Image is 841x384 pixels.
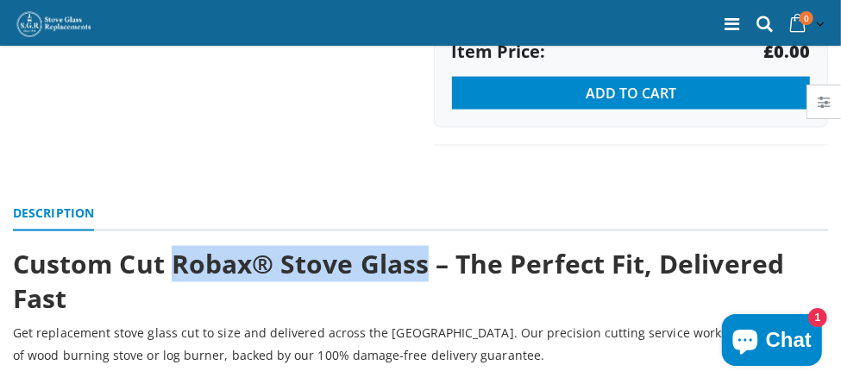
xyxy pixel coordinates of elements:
button: Add to Cart [452,77,811,110]
strong: £0.00 [763,40,810,64]
img: Stove Glass Replacement [16,10,93,38]
a: Menu [725,12,739,35]
span: 0 [800,11,813,25]
span: Add to Cart [586,84,676,103]
a: 0 [784,8,828,41]
inbox-online-store-chat: Shopify online store chat [717,314,827,370]
strong: Custom Cut Robax® Stove Glass – The Perfect Fit, Delivered Fast [13,246,784,317]
p: Get replacement stove glass cut to size and delivered across the [GEOGRAPHIC_DATA]. Our precision... [13,321,828,368]
span: Item Price: [452,40,546,64]
a: Description [13,197,94,231]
